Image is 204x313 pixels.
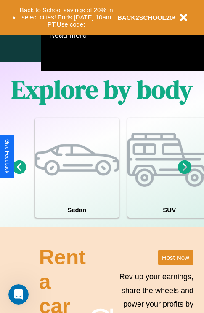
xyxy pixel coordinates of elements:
b: BACK2SCHOOL20 [117,14,173,21]
h1: Explore by body [11,72,193,107]
h4: Sedan [35,202,119,218]
div: Give Feedback [4,139,10,173]
button: Back to School savings of 20% in select cities! Ends [DATE] 10am PT.Use code: [16,4,117,30]
iframe: Intercom live chat [8,284,29,305]
button: Host Now [158,250,193,265]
